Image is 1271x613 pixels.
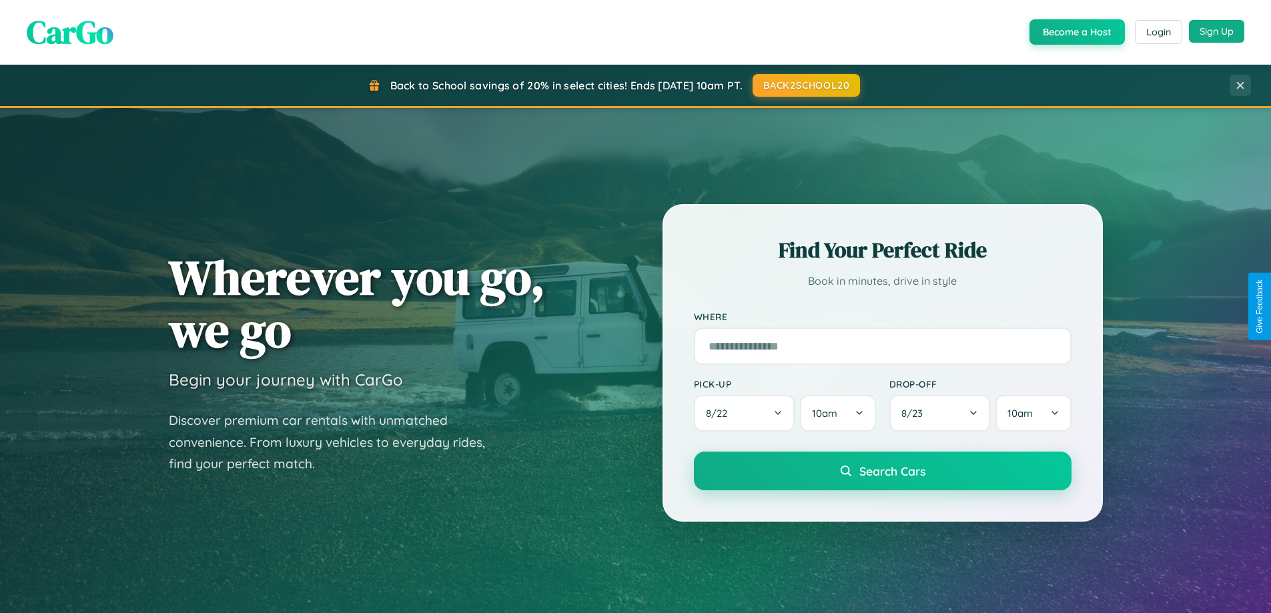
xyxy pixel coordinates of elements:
button: Sign Up [1189,20,1244,43]
label: Drop-off [889,378,1072,390]
button: 8/22 [694,395,795,432]
span: Search Cars [859,464,925,478]
button: Login [1135,20,1182,44]
p: Discover premium car rentals with unmatched convenience. From luxury vehicles to everyday rides, ... [169,410,502,475]
span: Back to School savings of 20% in select cities! Ends [DATE] 10am PT. [390,79,743,92]
span: CarGo [27,10,113,54]
h3: Begin your journey with CarGo [169,370,403,390]
div: Give Feedback [1255,279,1264,334]
button: Become a Host [1029,19,1125,45]
h1: Wherever you go, we go [169,251,545,356]
label: Pick-up [694,378,876,390]
span: 8 / 22 [706,407,734,420]
button: 8/23 [889,395,991,432]
button: 10am [995,395,1071,432]
button: 10am [800,395,875,432]
p: Book in minutes, drive in style [694,271,1072,291]
h2: Find Your Perfect Ride [694,235,1072,265]
button: Search Cars [694,452,1072,490]
span: 10am [812,407,837,420]
button: BACK2SCHOOL20 [753,74,860,97]
span: 10am [1007,407,1033,420]
label: Where [694,311,1072,322]
span: 8 / 23 [901,407,929,420]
